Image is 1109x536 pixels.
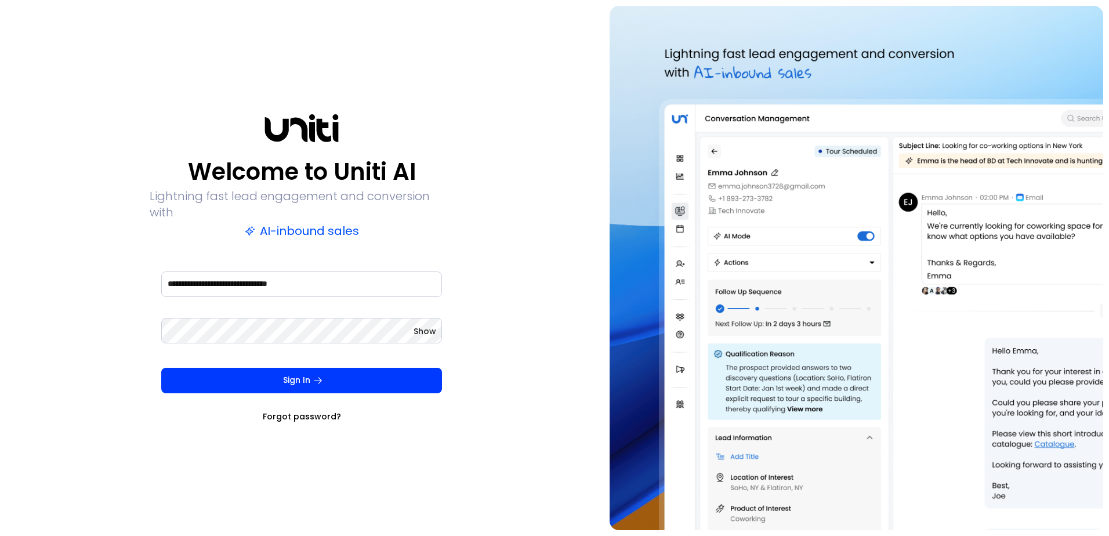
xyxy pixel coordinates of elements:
img: auth-hero.png [610,6,1103,530]
button: Show [414,325,436,337]
p: Welcome to Uniti AI [188,158,416,186]
a: Forgot password? [263,411,341,422]
p: Lightning fast lead engagement and conversion with [150,188,454,220]
button: Sign In [161,368,442,393]
p: AI-inbound sales [245,223,359,239]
